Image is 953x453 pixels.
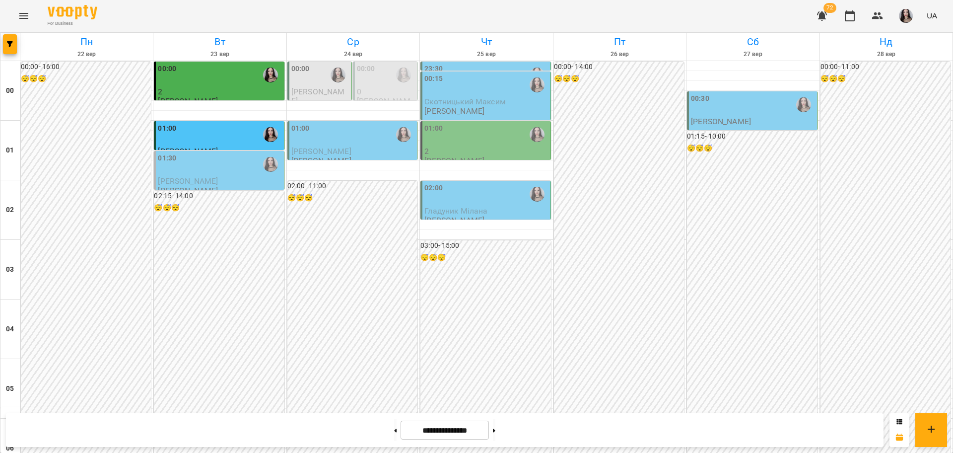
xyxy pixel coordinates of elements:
h6: 02 [6,205,14,216]
p: [PERSON_NAME] [291,156,351,165]
img: 23d2127efeede578f11da5c146792859.jpg [899,9,913,23]
span: [PERSON_NAME] [291,87,345,105]
h6: Пт [555,34,684,50]
h6: 23 вер [155,50,284,59]
h6: 😴😴😴 [687,143,817,154]
img: Габорак Галина [530,68,545,82]
span: UA [927,10,937,21]
h6: 03 [6,264,14,275]
h6: Сб [688,34,817,50]
h6: 01 [6,145,14,156]
h6: 05 [6,383,14,394]
h6: Чт [421,34,551,50]
img: Габорак Галина [263,157,278,172]
h6: 😴😴😴 [820,74,951,84]
h6: 00 [6,85,14,96]
img: Габорак Галина [530,187,545,202]
span: [PERSON_NAME] [158,176,218,186]
p: 2 [158,87,281,96]
h6: Ср [288,34,418,50]
h6: Нд [821,34,951,50]
label: 23:30 [424,64,443,75]
h6: 00:00 - 14:00 [554,62,684,73]
label: 00:00 [158,64,176,75]
span: [PERSON_NAME] [291,147,351,156]
h6: Вт [155,34,284,50]
h6: 25 вер [421,50,551,59]
h6: 😴😴😴 [420,252,550,263]
span: 72 [823,3,836,13]
button: UA [923,6,941,25]
h6: 😴😴😴 [287,193,417,204]
h6: 22 вер [22,50,151,59]
img: Voopty Logo [48,5,97,19]
label: 00:30 [691,93,709,104]
button: Menu [12,4,36,28]
p: [PERSON_NAME] [424,216,484,225]
h6: Пн [22,34,151,50]
label: 02:00 [424,183,443,194]
h6: 27 вер [688,50,817,59]
h6: 02:00 - 11:00 [287,181,417,192]
span: Скотницький Максим [424,97,506,106]
p: 2 [424,147,548,155]
label: 01:30 [158,153,176,164]
img: Габорак Галина [530,127,545,142]
h6: 01:15 - 10:00 [687,131,817,142]
img: Габорак Галина [263,68,278,82]
label: 00:15 [424,74,443,84]
span: For Business [48,20,97,27]
img: Габорак Галина [396,68,411,82]
img: Габорак Галина [331,68,345,82]
h6: 03:00 - 15:00 [420,240,550,251]
p: [PERSON_NAME] [424,156,484,165]
label: 01:00 [158,123,176,134]
h6: 28 вер [821,50,951,59]
h6: 😴😴😴 [554,74,684,84]
img: Габорак Галина [396,127,411,142]
h6: 😴😴😴 [154,203,284,214]
h6: 00:00 - 11:00 [820,62,951,73]
h6: 02:15 - 14:00 [154,191,284,202]
p: [PERSON_NAME] [424,107,484,115]
img: Габорак Галина [796,97,811,112]
h6: 00:00 - 16:00 [21,62,151,73]
p: [PERSON_NAME] [357,97,415,114]
p: 0 [357,87,415,96]
span: [PERSON_NAME] [158,147,218,156]
label: 01:00 [291,123,310,134]
p: [PERSON_NAME] [691,117,751,126]
img: Габорак Галина [530,77,545,92]
label: 01:00 [424,123,443,134]
label: 00:00 [291,64,310,75]
h6: 26 вер [555,50,684,59]
h6: 😴😴😴 [21,74,151,84]
span: Гладуник Мілана [424,206,487,216]
h6: 24 вер [288,50,418,59]
p: [PERSON_NAME] [158,97,218,105]
img: Габорак Галина [263,127,278,142]
h6: 04 [6,324,14,335]
label: 00:00 [357,64,375,75]
p: [PERSON_NAME] [158,186,218,195]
